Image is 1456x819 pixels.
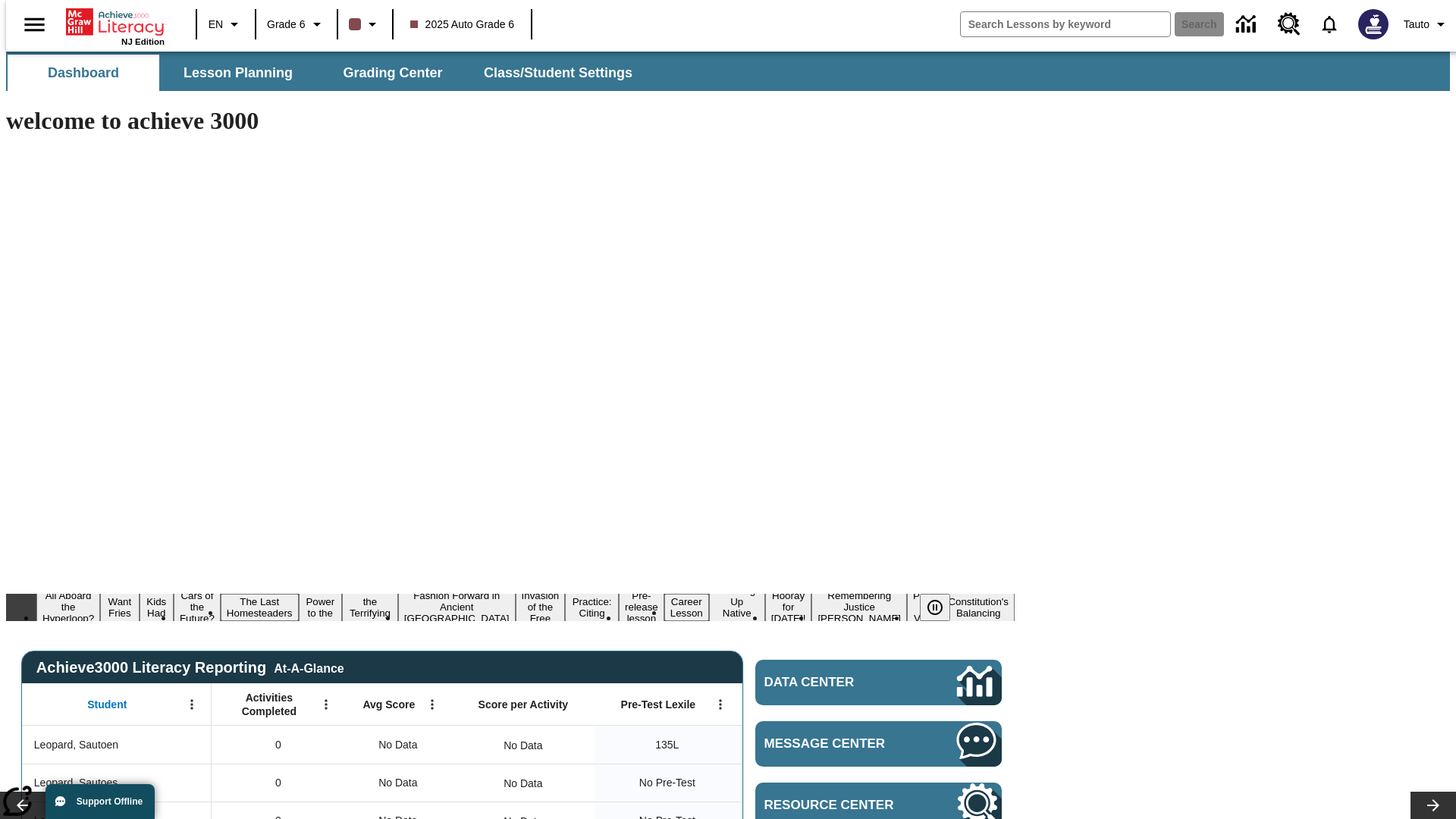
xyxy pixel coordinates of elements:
[345,764,451,802] div: No Data, Leopard, Sautoes
[212,764,345,802] div: 0, Leopard, Sautoes
[317,55,469,91] button: Grading Center
[764,736,912,752] span: Message Center
[275,737,281,753] span: 0
[34,737,118,753] span: Leopard, Sautoen
[619,588,664,626] button: Slide 11 Pre-release lesson
[1349,5,1398,44] button: Select a new avatar
[371,767,425,799] span: No Data
[1398,11,1456,38] button: Profile/Settings
[100,571,139,644] button: Slide 2 Do You Want Fries With That?
[484,64,632,82] span: Class/Student Settings
[267,17,306,33] span: Grade 6
[655,737,679,753] span: 135 Lexile, Leopard, Sautoen
[1410,792,1456,819] button: Lesson carousel, Next
[565,582,619,632] button: Slide 10 Mixed Practice: Citing Evidence
[275,775,281,791] span: 0
[472,55,645,91] button: Class/Student Settings
[1404,17,1429,33] span: Tauto
[398,588,516,626] button: Slide 8 Fashion Forward in Ancient Rome
[36,659,344,676] span: Achieve3000 Literacy Reporting
[299,582,343,632] button: Slide 6 Solar Power to the People
[121,37,165,46] span: NJ Edition
[755,660,1002,705] a: Data Center
[343,64,442,82] span: Grading Center
[639,775,695,791] span: No Pre-Test, Leopard, Sautoes
[755,721,1002,767] a: Message Center
[180,693,203,716] button: Open Menu
[362,698,415,711] span: Avg Score
[709,582,765,632] button: Slide 13 Cooking Up Native Traditions
[66,5,165,46] div: Home
[274,659,344,676] div: At-A-Glance
[202,11,250,38] button: Language: EN, Select a language
[920,594,965,621] div: Pause
[479,698,569,711] span: Score per Activity
[1269,4,1310,45] a: Resource Center, Will open in new tab
[77,796,143,807] span: Support Offline
[342,582,398,632] button: Slide 7 Attack of the Terrifying Tomatoes
[261,11,332,38] button: Grade: Grade 6, Select a grade
[421,693,444,716] button: Open Menu
[209,17,223,33] span: EN
[907,588,942,626] button: Slide 16 Point of View
[496,768,550,799] div: No Data, Leopard, Sautoes
[34,775,118,791] span: Leopard, Sautoes
[764,798,912,813] span: Resource Center
[1310,5,1349,44] a: Notifications
[87,698,127,711] span: Student
[410,17,515,33] span: 2025 Auto Grade 6
[12,2,57,47] button: Open side menu
[942,582,1015,632] button: Slide 17 The Constitution's Balancing Act
[6,55,646,91] div: SubNavbar
[496,730,550,761] div: No Data, Leopard, Sautoen
[66,7,165,37] a: Home
[343,11,388,38] button: Class color is dark brown. Change class color
[184,64,293,82] span: Lesson Planning
[6,52,1450,91] div: SubNavbar
[36,588,100,626] button: Slide 1 All Aboard the Hyperloop?
[765,588,812,626] button: Slide 14 Hooray for Constitution Day!
[6,107,1015,135] h1: welcome to achieve 3000
[45,784,155,819] button: Support Offline
[315,693,337,716] button: Open Menu
[212,726,345,764] div: 0, Leopard, Sautoen
[621,698,696,711] span: Pre-Test Lexile
[8,55,159,91] button: Dashboard
[1227,4,1269,45] a: Data Center
[140,571,174,644] button: Slide 3 Dirty Jobs Kids Had To Do
[345,726,451,764] div: No Data, Leopard, Sautoen
[961,12,1170,36] input: search field
[764,675,906,690] span: Data Center
[371,730,425,761] span: No Data
[221,594,299,621] button: Slide 5 The Last Homesteaders
[811,588,907,626] button: Slide 15 Remembering Justice O'Connor
[664,594,709,621] button: Slide 12 Career Lesson
[219,691,319,718] span: Activities Completed
[920,594,950,621] button: Pause
[48,64,119,82] span: Dashboard
[1358,9,1389,39] img: Avatar
[174,588,221,626] button: Slide 4 Cars of the Future?
[709,693,732,716] button: Open Menu
[162,55,314,91] button: Lesson Planning
[516,576,566,638] button: Slide 9 The Invasion of the Free CD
